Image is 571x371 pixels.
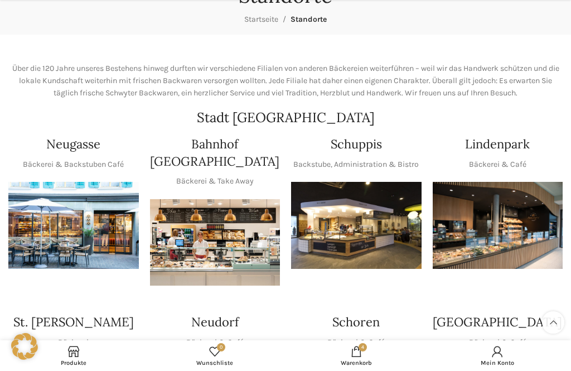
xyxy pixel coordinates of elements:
div: 1 / 1 [150,199,280,286]
h4: Neugasse [46,136,100,153]
h2: Stadt [GEOGRAPHIC_DATA] [8,111,563,124]
h4: St. [PERSON_NAME] [13,314,134,331]
h4: Lindenpark [465,136,530,153]
h4: Schuppis [331,136,382,153]
span: 0 [217,343,225,351]
span: Standorte [291,15,327,24]
div: 1 / 1 [291,182,422,269]
h4: Bahnhof [GEOGRAPHIC_DATA] [150,136,280,170]
a: 4 Warenkorb [285,343,427,368]
a: Mein Konto [427,343,569,368]
p: Über die 120 Jahre unseres Bestehens hinweg durften wir verschiedene Filialen von anderen Bäckere... [8,62,563,100]
span: Mein Konto [433,359,563,367]
img: Neugasse [8,182,139,269]
h4: Schoren [332,314,380,331]
h4: [GEOGRAPHIC_DATA] [433,314,562,331]
p: Bäckerei [58,336,89,349]
p: Bäckerei & Café [469,336,526,349]
p: Bäckerei & Backstuben Café [23,158,124,171]
a: Scroll to top button [542,311,564,334]
p: Bäckerei & Take Away [176,175,254,187]
div: 1 / 1 [8,182,139,269]
div: 1 / 1 [433,182,563,269]
h4: Neudorf [191,314,239,331]
p: Backstube, Administration & Bistro [293,158,419,171]
p: Bäckerei & Café [186,336,244,349]
p: Bäckerei & Café [469,158,526,171]
a: Produkte [3,343,144,368]
a: Startseite [244,15,278,24]
span: Produkte [8,359,139,367]
span: Warenkorb [291,359,422,367]
img: Bahnhof St. Gallen [150,199,280,286]
div: Meine Wunschliste [144,343,286,368]
img: 150130-Schwyter-013 [291,182,422,269]
span: 4 [359,343,367,351]
img: 017-e1571925257345 [433,182,563,269]
div: My cart [285,343,427,368]
p: Bäckerei & Café [327,336,385,349]
a: 0 Wunschliste [144,343,286,368]
span: Wunschliste [150,359,280,367]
